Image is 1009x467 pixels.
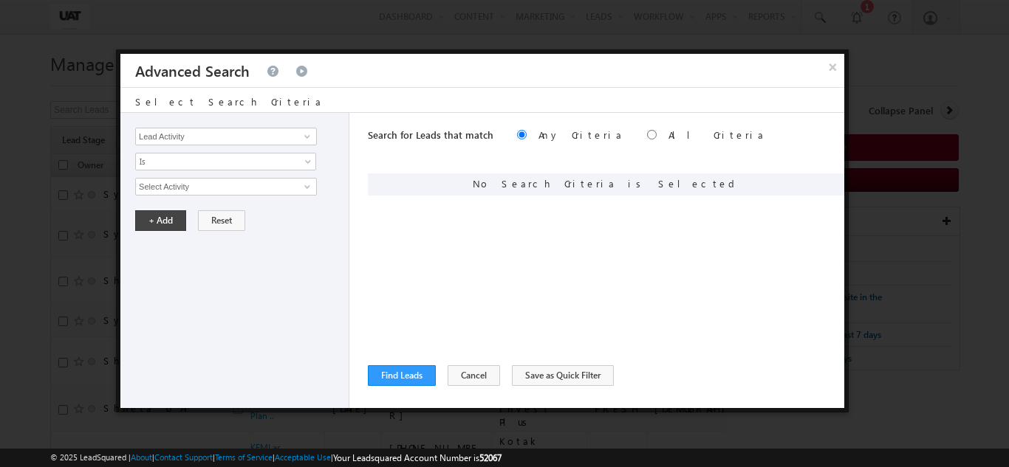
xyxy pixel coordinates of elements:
input: Type to Search [135,178,317,196]
span: Select Search Criteria [135,95,323,108]
span: Search for Leads that match [368,128,493,141]
button: Find Leads [368,365,436,386]
h3: Advanced Search [135,54,250,87]
a: Show All Items [296,129,315,144]
span: © 2025 LeadSquared | | | | | [50,451,502,465]
label: All Criteria [668,128,765,141]
a: Terms of Service [215,452,273,462]
span: 52067 [479,452,502,463]
a: Acceptable Use [275,452,331,462]
button: Save as Quick Filter [512,365,614,386]
a: About [131,452,152,462]
input: Type to Search [135,128,317,145]
span: Is [136,155,296,168]
button: Cancel [448,365,500,386]
div: No Search Criteria is Selected [368,173,844,196]
button: + Add [135,210,186,231]
button: Reset [198,210,245,231]
button: × [821,54,844,80]
a: Is [135,153,316,170]
span: Your Leadsquared Account Number is [333,452,502,463]
label: Any Criteria [538,128,623,141]
a: Show All Items [296,179,315,194]
a: Contact Support [154,452,213,462]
